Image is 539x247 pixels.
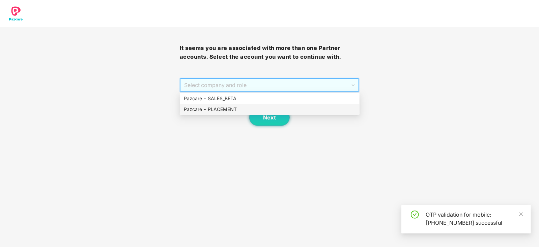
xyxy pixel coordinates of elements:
div: Pazcare - SALES_BETA [180,93,360,104]
div: Pazcare - SALES_BETA [184,95,356,102]
h3: It seems you are associated with more than one Partner accounts. Select the account you want to c... [180,44,360,61]
span: Next [263,114,276,121]
div: OTP validation for mobile: [PHONE_NUMBER] successful [426,211,523,227]
button: Next [249,109,290,126]
span: check-circle [411,211,419,219]
span: Select company and role [184,79,355,91]
span: close [519,212,523,217]
div: Pazcare - PLACEMENT [180,104,360,115]
div: Pazcare - PLACEMENT [184,106,356,113]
